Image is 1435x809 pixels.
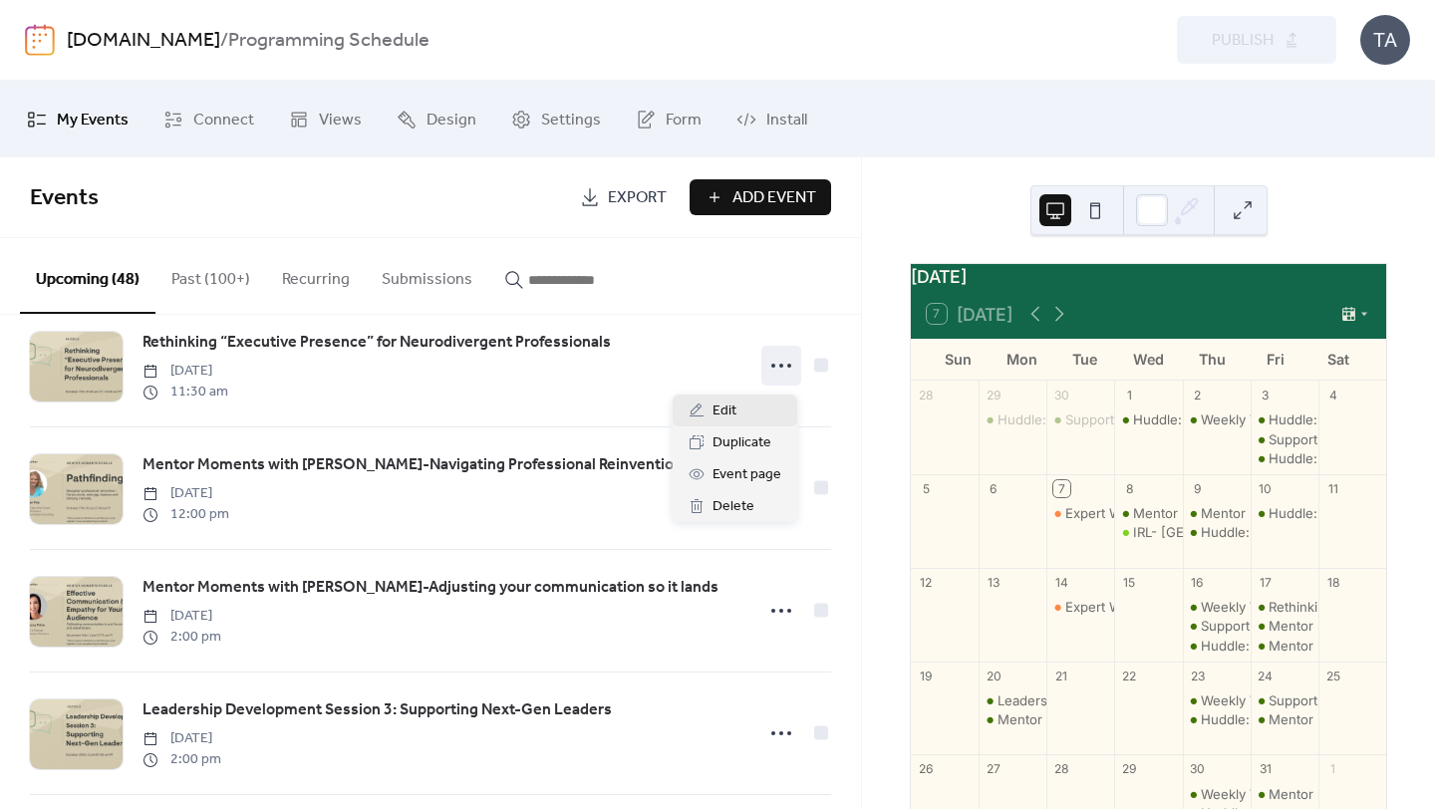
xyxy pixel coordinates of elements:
[1257,761,1274,778] div: 31
[143,361,228,382] span: [DATE]
[143,575,718,601] a: Mentor Moments with [PERSON_NAME]-Adjusting your communication so it lands
[1053,668,1070,684] div: 21
[427,105,476,135] span: Design
[986,480,1003,497] div: 6
[911,264,1386,290] div: [DATE]
[1117,339,1181,380] div: Wed
[1053,339,1117,380] div: Tue
[1257,574,1274,591] div: 17
[986,387,1003,404] div: 29
[1251,430,1318,448] div: Support Circle: Thriving through (Peri)Menopause and Your Career
[1257,480,1274,497] div: 10
[1133,523,1376,541] div: IRL- [GEOGRAPHIC_DATA] Happy Hour
[1201,710,1392,728] div: Huddle: HR-preneurs Connect
[143,749,221,770] span: 2:00 pm
[266,238,366,312] button: Recurring
[713,431,771,455] span: Duplicate
[274,89,377,149] a: Views
[1189,761,1206,778] div: 30
[1201,410,1366,428] div: Weekly Virtual Co-working
[713,463,781,487] span: Event page
[1251,504,1318,522] div: Huddle: Quarterly AI for HR
[148,89,269,149] a: Connect
[496,89,616,149] a: Settings
[1189,574,1206,591] div: 16
[986,574,1003,591] div: 13
[979,691,1046,709] div: Leadership Development Session 3: Supporting Next-Gen Leaders
[979,410,1046,428] div: Huddle: Leadership Development Session 2: Defining Leadership Competencies
[143,452,683,478] a: Mentor Moments with [PERSON_NAME]-Navigating Professional Reinvention
[998,691,1413,709] div: Leadership Development Session 3: Supporting Next-Gen Leaders
[927,339,991,380] div: Sun
[918,668,935,684] div: 19
[1114,410,1182,428] div: Huddle: The Missing Piece in Your 2026 Plan: Team Effectiveness
[1183,410,1251,428] div: Weekly Virtual Co-working
[1053,761,1070,778] div: 28
[1360,15,1410,65] div: TA
[143,576,718,600] span: Mentor Moments with [PERSON_NAME]-Adjusting your communication so it lands
[143,728,221,749] span: [DATE]
[1046,504,1114,522] div: Expert Workshop: Strategic Leave Policies: Balancing Cost, Compliance and Coverage
[1201,785,1366,803] div: Weekly Virtual Co-working
[1251,710,1318,728] div: Mentor Moments with Luck Dookchitra-Reframing Your Strengths
[565,179,682,215] a: Export
[1324,761,1341,778] div: 1
[1324,668,1341,684] div: 25
[732,186,816,210] span: Add Event
[67,22,220,60] a: [DOMAIN_NAME]
[1183,523,1251,541] div: Huddle: Gatherings That Resonate: Meeting People Where They Are
[1324,480,1341,497] div: 11
[1183,637,1251,655] div: Huddle: Career Clarity for the Chronically Capable
[155,238,266,312] button: Past (100+)
[1183,617,1251,635] div: Support Circle: Empowering Job Seekers & Career Pathfinders
[143,698,612,722] span: Leadership Development Session 3: Supporting Next-Gen Leaders
[12,89,143,149] a: My Events
[382,89,491,149] a: Design
[1251,449,1318,467] div: Huddle: Neuroinclusion in Practice Series- Session 1: Authenticity vs. Psychological Agency at Work
[713,400,736,423] span: Edit
[1189,387,1206,404] div: 2
[143,330,611,356] a: Rethinking “Executive Presence” for Neurodivergent Professionals
[193,105,254,135] span: Connect
[143,504,229,525] span: 12:00 pm
[608,186,667,210] span: Export
[1046,598,1114,616] div: Expert Workshop: Comp Philosophy 101 - The What, Why, How & When
[1121,668,1138,684] div: 22
[690,179,831,215] button: Add Event
[1053,387,1070,404] div: 30
[1257,387,1274,404] div: 3
[1114,523,1182,541] div: IRL- Long Island Happy Hour
[20,238,155,314] button: Upcoming (48)
[1189,480,1206,497] div: 9
[986,761,1003,778] div: 27
[1201,691,1366,709] div: Weekly Virtual Co-working
[143,697,612,723] a: Leadership Development Session 3: Supporting Next-Gen Leaders
[57,105,129,135] span: My Events
[220,22,228,60] b: /
[1183,691,1251,709] div: Weekly Virtual Co-working
[1251,410,1318,428] div: Huddle: Connect! Team Coaches
[918,761,935,778] div: 26
[25,24,55,56] img: logo
[228,22,430,60] b: Programming Schedule
[1306,339,1370,380] div: Sat
[1053,480,1070,497] div: 7
[1121,387,1138,404] div: 1
[918,574,935,591] div: 12
[1257,668,1274,684] div: 24
[1121,480,1138,497] div: 8
[1324,574,1341,591] div: 18
[1251,691,1318,709] div: Support Circle: Empowering Job Seekers & Career Pathfinders
[1046,410,1114,428] div: Support Circle: Empowering Job Seekers & Career Pathfinders
[1183,504,1251,522] div: Mentor Moments with Michele Richman - Harness the art of storytelling for lasting impact
[979,710,1046,728] div: Mentor Moments with Angela Cheng-Cimini- Building Influence
[1251,785,1318,803] div: Mentor Moments with Suzan Bond- Leading Through Org Change
[1201,598,1366,616] div: Weekly Virtual Co-working
[143,331,611,355] span: Rethinking “Executive Presence” for Neurodivergent Professionals
[918,480,935,497] div: 5
[713,495,754,519] span: Delete
[1251,617,1318,635] div: Mentor Moments with Jen Fox-Navigating Professional Reinvention
[1180,339,1244,380] div: Thu
[721,89,822,149] a: Install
